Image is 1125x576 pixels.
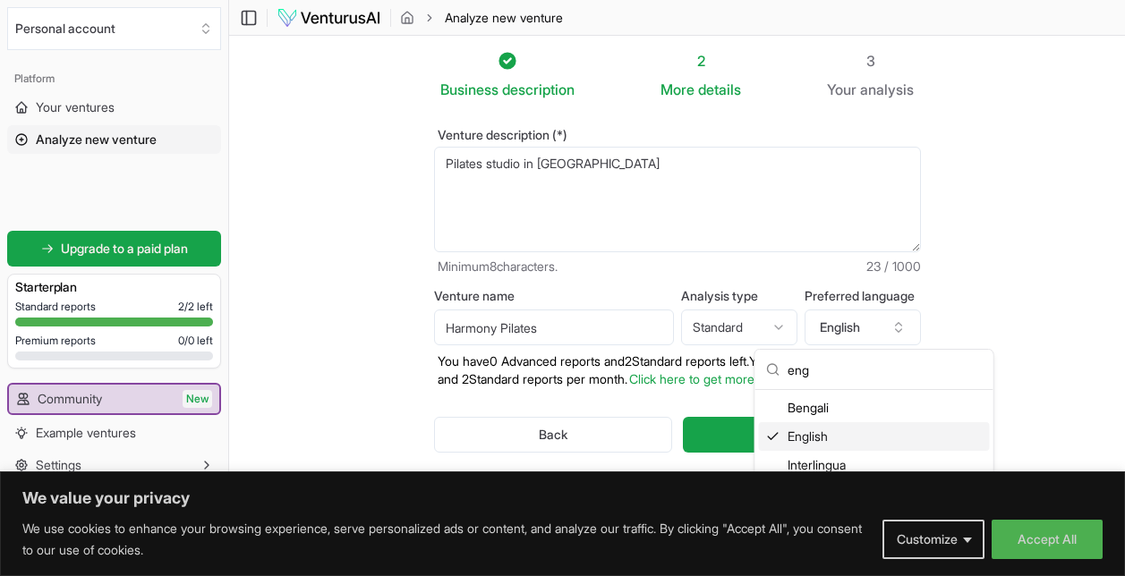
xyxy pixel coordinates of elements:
div: Bengali [759,394,990,422]
button: Customize [882,520,984,559]
div: 3 [827,50,914,72]
input: Search language... [788,350,983,389]
span: Example ventures [36,424,136,442]
label: Venture description (*) [434,129,921,141]
a: CommunityNew [9,385,219,413]
span: Business [440,79,499,100]
span: 2 / 2 left [178,300,213,314]
span: 0 / 0 left [178,334,213,348]
span: More [661,79,695,100]
button: Back [434,417,673,453]
div: English [759,422,990,451]
span: Minimum 8 characters. [438,258,558,275]
span: description [502,80,575,98]
span: Your [827,79,857,100]
div: Interlingua [759,451,990,479]
label: Preferred language [805,290,921,302]
span: New [183,390,212,408]
button: Generate [683,417,920,453]
label: Venture name [434,290,674,302]
div: 2 [661,50,741,72]
span: Community [38,390,102,408]
p: We use cookies to enhance your browsing experience, serve personalized ads or content, and analyz... [22,518,869,561]
a: Your ventures [7,93,221,122]
button: Accept All [992,520,1103,559]
nav: breadcrumb [400,9,563,27]
input: Optional venture name [434,309,674,345]
span: Upgrade to a paid plan [61,240,188,258]
a: Click here to get more Advanced reports. [629,371,860,386]
span: Settings [36,456,81,474]
span: Standard reports [15,300,96,314]
p: We value your privacy [22,487,1103,509]
button: English [805,309,921,345]
textarea: Pilates studio in [GEOGRAPHIC_DATA] [434,147,921,252]
button: Settings [7,451,221,479]
img: logo [277,7,381,29]
a: Example ventures [7,419,221,447]
label: Analysis type [681,290,797,302]
span: Premium reports [15,334,96,348]
h3: Starter plan [15,278,213,296]
a: Analyze new venture [7,125,221,154]
span: details [698,80,741,98]
span: analysis [860,80,914,98]
span: Your ventures [36,98,115,116]
p: You have 0 Advanced reports and 2 Standard reports left. Y ou get 0 Advanced reports and 2 Standa... [434,352,921,388]
a: Upgrade to a paid plan [7,231,221,267]
span: Analyze new venture [445,9,563,27]
div: Platform [7,64,221,93]
span: 23 / 1000 [866,258,921,275]
button: Select an organization [7,7,221,50]
span: Analyze new venture [36,131,157,148]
